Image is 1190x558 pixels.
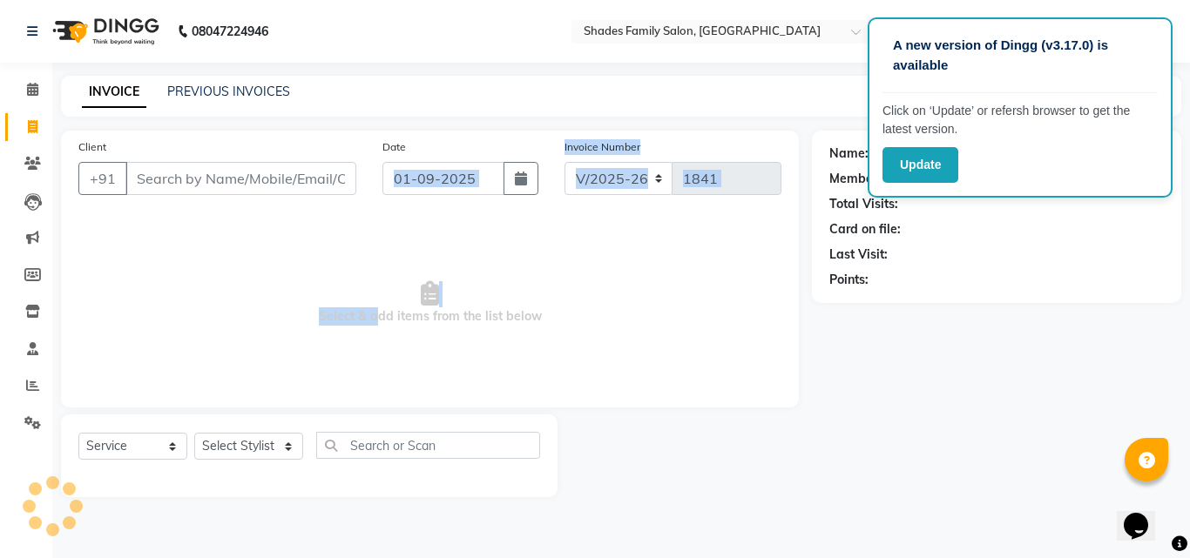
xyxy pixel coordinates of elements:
a: INVOICE [82,77,146,108]
iframe: chat widget [1117,488,1173,541]
span: Select & add items from the list below [78,216,781,390]
b: 08047224946 [192,7,268,56]
a: PREVIOUS INVOICES [167,84,290,99]
label: Date [382,139,406,155]
div: Name: [829,145,869,163]
div: Membership: [829,170,905,188]
div: Points: [829,271,869,289]
img: logo [44,7,164,56]
input: Search by Name/Mobile/Email/Code [125,162,356,195]
div: Total Visits: [829,195,898,213]
div: Last Visit: [829,245,888,264]
label: Invoice Number [565,139,640,155]
div: Card on file: [829,220,901,239]
button: Update [882,147,958,183]
p: A new version of Dingg (v3.17.0) is available [893,36,1147,75]
label: Client [78,139,106,155]
button: +91 [78,162,127,195]
p: Click on ‘Update’ or refersh browser to get the latest version. [882,102,1158,138]
input: Search or Scan [316,432,540,459]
